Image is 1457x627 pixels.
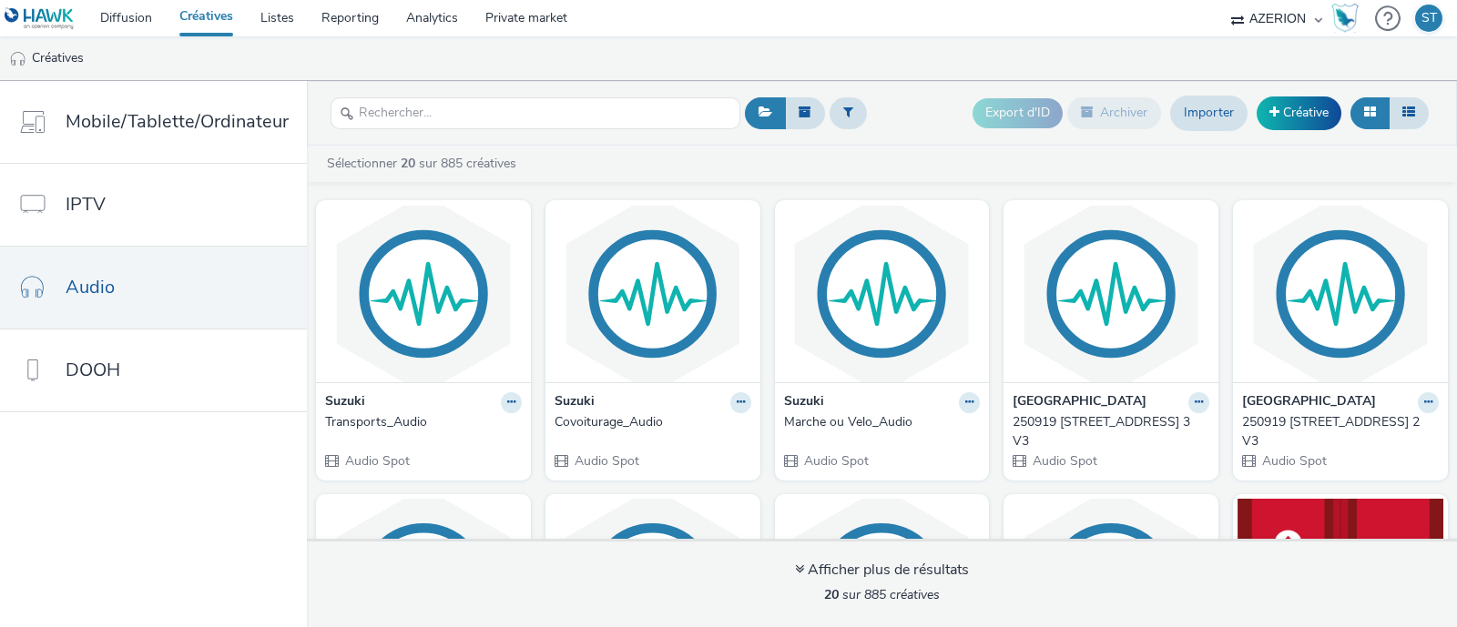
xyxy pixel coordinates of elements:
[1013,392,1146,413] strong: [GEOGRAPHIC_DATA]
[784,413,973,431] div: Marche ou Velo_Audio
[555,392,595,413] strong: Suzuki
[5,7,75,30] img: undefined Logo
[1013,413,1209,450] a: 250919 [STREET_ADDRESS] 3 V3
[331,97,740,129] input: Rechercher...
[66,108,289,135] span: Mobile/Tablette/Ordinateur
[321,205,526,382] img: Transports_Audio visual
[1031,452,1097,470] span: Audio Spot
[325,155,524,172] a: Sélectionner sur 885 créatives
[573,452,639,470] span: Audio Spot
[343,452,410,470] span: Audio Spot
[66,191,106,217] span: IPTV
[824,586,940,603] span: sur 885 créatives
[784,413,981,431] a: Marche ou Velo_Audio
[795,560,969,581] div: Afficher plus de résultats
[1389,97,1429,128] button: Liste
[555,413,751,431] a: Covoiturage_Audio
[1242,413,1432,450] div: 250919 [STREET_ADDRESS] 2 V3
[66,274,115,300] span: Audio
[1260,452,1327,470] span: Audio Spot
[325,413,522,431] a: Transports_Audio
[9,50,27,68] img: audio
[1013,413,1202,450] div: 250919 [STREET_ADDRESS] 3 V3
[784,392,824,413] strong: Suzuki
[401,155,415,172] strong: 20
[1257,96,1341,129] a: Créative
[1331,4,1359,33] img: Hawk Academy
[802,452,869,470] span: Audio Spot
[325,413,515,431] div: Transports_Audio
[1008,205,1214,382] img: 250919 25799 CAR AVENUE BAILLY_WEEK LOM 3 V3 visual
[824,586,839,603] strong: 20
[550,205,756,382] img: Covoiturage_Audio visual
[1421,5,1437,32] div: ST
[555,413,744,431] div: Covoiturage_Audio
[1350,97,1390,128] button: Grille
[1242,392,1376,413] strong: [GEOGRAPHIC_DATA]
[325,392,365,413] strong: Suzuki
[1331,4,1366,33] a: Hawk Academy
[1067,97,1161,128] button: Archiver
[973,98,1063,127] button: Export d'ID
[779,205,985,382] img: Marche ou Velo_Audio visual
[1238,205,1443,382] img: 250919 25799 CAR AVENUE BAILLY_WEEK LOM 2 V3 visual
[1242,413,1439,450] a: 250919 [STREET_ADDRESS] 2 V3
[66,357,120,383] span: DOOH
[1170,96,1248,130] a: Importer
